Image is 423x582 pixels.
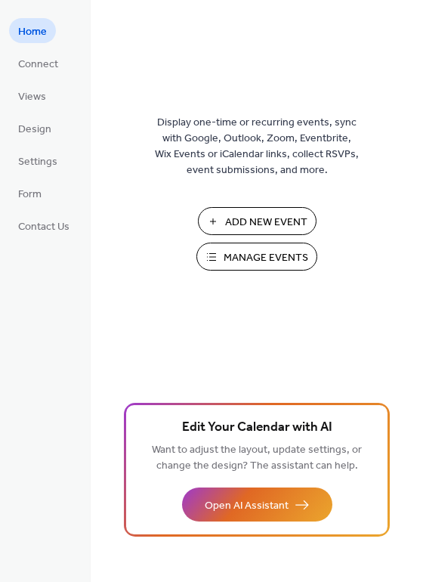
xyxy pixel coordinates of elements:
span: Edit Your Calendar with AI [182,417,332,438]
a: Form [9,181,51,206]
span: Manage Events [224,250,308,266]
span: Contact Us [18,219,69,235]
a: Connect [9,51,67,76]
span: Form [18,187,42,203]
span: Add New Event [225,215,307,231]
span: Design [18,122,51,138]
button: Open AI Assistant [182,488,332,522]
span: Views [18,89,46,105]
span: Home [18,24,47,40]
a: Design [9,116,60,141]
button: Add New Event [198,207,316,235]
span: Open AI Assistant [205,498,289,514]
span: Display one-time or recurring events, sync with Google, Outlook, Zoom, Eventbrite, Wix Events or ... [155,115,359,178]
a: Home [9,18,56,43]
a: Contact Us [9,213,79,238]
a: Views [9,83,55,108]
button: Manage Events [196,243,317,271]
span: Settings [18,154,57,170]
a: Settings [9,148,66,173]
span: Connect [18,57,58,73]
span: Want to adjust the layout, update settings, or change the design? The assistant can help. [152,440,362,476]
